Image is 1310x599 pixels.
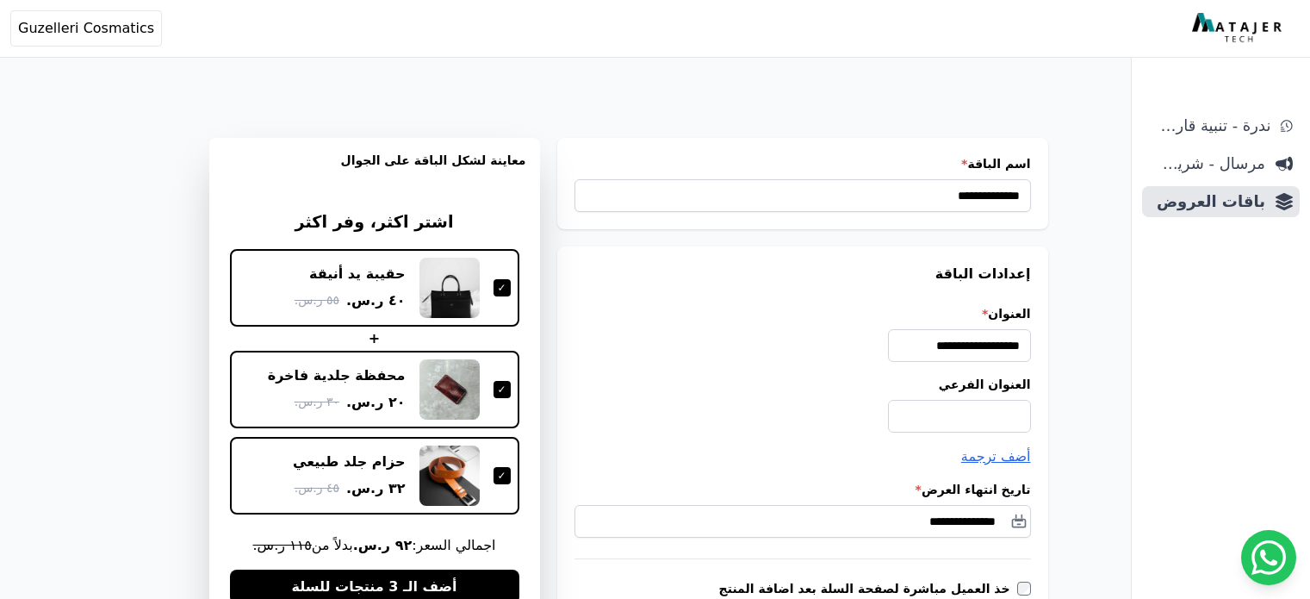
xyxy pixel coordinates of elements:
b: ٩٢ ر.س. [353,537,413,553]
img: MatajerTech Logo [1192,13,1286,44]
span: ٤٥ ر.س. [295,479,339,497]
img: حزام جلد طبيعي [419,446,480,506]
h3: معاينة لشكل الباقة على الجوال [223,152,526,190]
a: باقات العروض [1142,186,1300,217]
span: باقات العروض [1149,190,1265,214]
button: أضف ترجمة [961,446,1031,467]
div: حقيبة يد أنيقة [309,265,405,284]
div: + [230,328,519,349]
button: Guzelleri Cosmatics [10,10,162,47]
label: العنوان [574,305,1031,322]
span: اجمالي السعر: بدلاً من [230,535,519,556]
div: حزام جلد طبيعي [293,452,406,471]
span: ٣٢ ر.س. [346,478,406,499]
span: ندرة - تنبية قارب علي النفاذ [1149,114,1270,138]
span: أضف ترجمة [961,448,1031,465]
label: خذ العميل مباشرة لصفحة السلة بعد اضافة المنتج [719,580,1017,597]
div: محفظة جلدية فاخرة [268,366,406,385]
span: ٣٠ ر.س. [295,393,339,411]
span: ٤٠ ر.س. [346,290,406,311]
label: اسم الباقة [574,155,1031,172]
span: ٢٠ ر.س. [346,392,406,413]
img: حقيبة يد أنيقة [419,258,480,318]
label: تاريخ انتهاء العرض [574,481,1031,498]
a: ندرة - تنبية قارب علي النفاذ [1142,110,1300,141]
span: Guzelleri Cosmatics [18,18,154,39]
span: ٥٥ ر.س. [295,291,339,309]
a: مرسال - شريط دعاية [1142,148,1300,179]
s: ١١٥ ر.س. [253,537,312,553]
label: العنوان الفرعي [574,376,1031,393]
img: محفظة جلدية فاخرة [419,359,480,420]
h3: إعدادات الباقة [574,264,1031,284]
span: أضف الـ 3 منتجات للسلة [291,577,456,597]
span: مرسال - شريط دعاية [1149,152,1265,176]
h3: اشتر اكثر، وفر اكثر [230,210,519,235]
